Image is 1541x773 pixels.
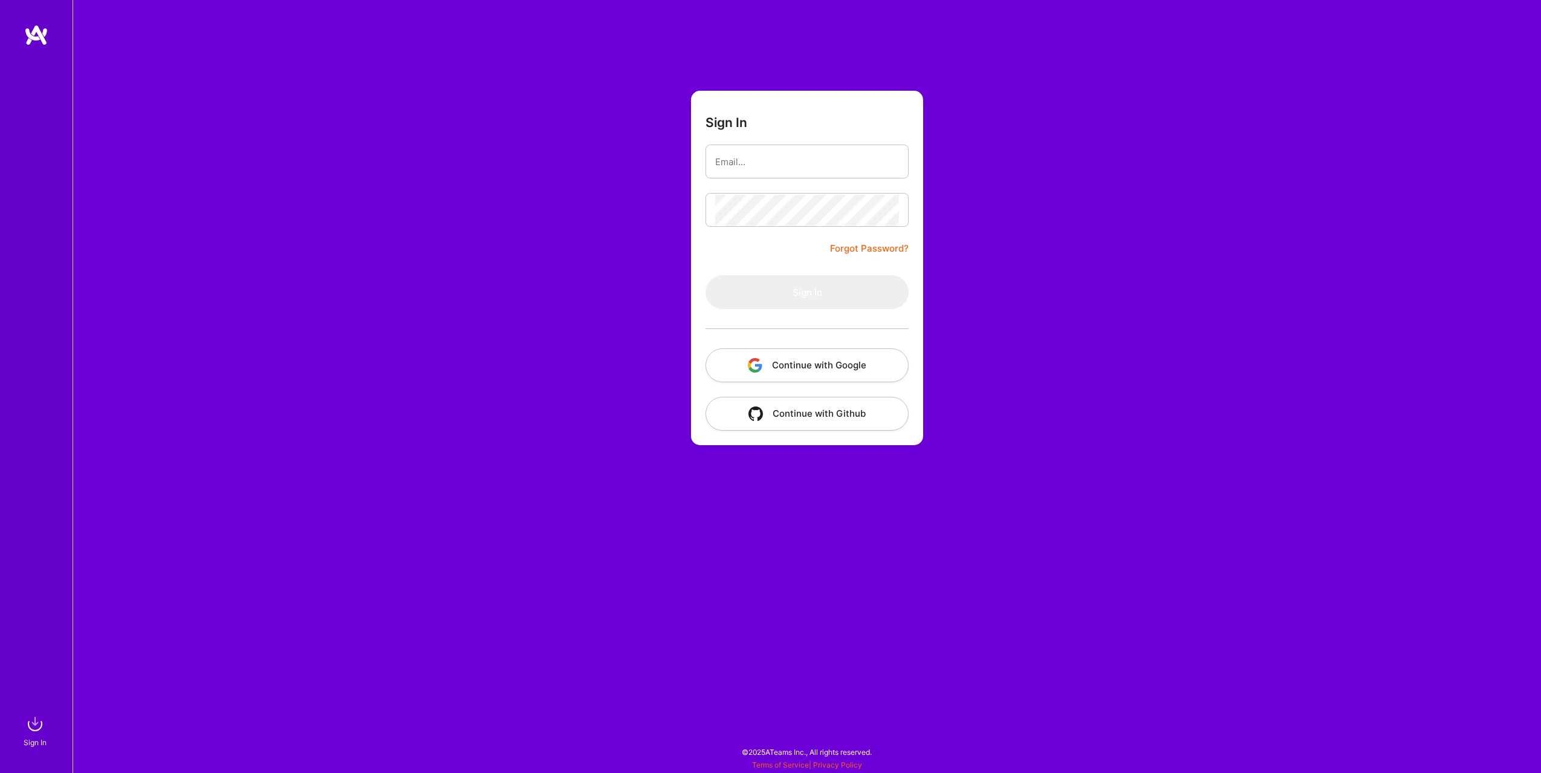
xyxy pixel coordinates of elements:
[24,736,47,749] div: Sign In
[830,241,909,256] a: Forgot Password?
[706,397,909,431] button: Continue with Github
[73,737,1541,767] div: © 2025 ATeams Inc., All rights reserved.
[706,115,747,130] h3: Sign In
[706,348,909,382] button: Continue with Google
[752,760,862,769] span: |
[748,358,762,373] img: icon
[25,712,47,749] a: sign inSign In
[706,275,909,309] button: Sign In
[715,146,899,177] input: Email...
[813,760,862,769] a: Privacy Policy
[23,712,47,736] img: sign in
[24,24,48,46] img: logo
[748,406,763,421] img: icon
[752,760,809,769] a: Terms of Service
